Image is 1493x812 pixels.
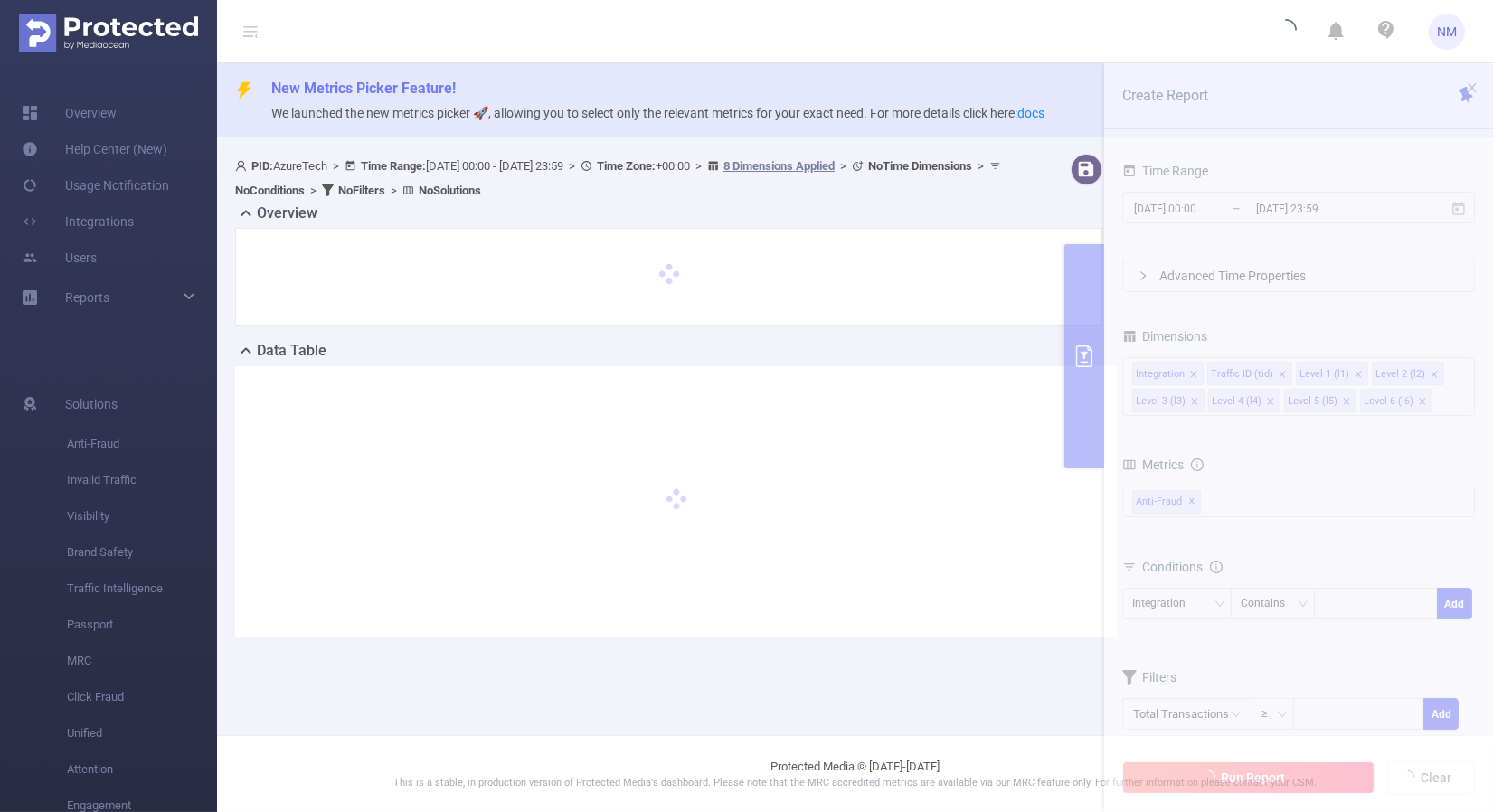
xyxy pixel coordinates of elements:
[22,167,169,203] a: Usage Notification
[385,184,402,197] span: >
[271,106,1044,120] span: We launched the new metrics picker 🚀, allowing you to select only the relevant metrics for your e...
[22,240,97,276] a: Users
[65,279,109,316] a: Reports
[65,386,118,422] span: Solutions
[271,80,456,97] span: New Metrics Picker Feature!
[257,203,317,224] h2: Overview
[1437,14,1457,50] span: NM
[835,159,852,173] span: >
[251,159,273,173] b: PID:
[1017,106,1044,120] a: docs
[217,735,1493,812] footer: Protected Media © [DATE]-[DATE]
[723,159,835,173] u: 8 Dimensions Applied
[563,159,581,173] span: >
[419,184,481,197] b: No Solutions
[327,159,345,173] span: >
[868,159,972,173] b: No Time Dimensions
[597,159,656,173] b: Time Zone:
[305,184,322,197] span: >
[22,203,134,240] a: Integrations
[67,715,217,751] span: Unified
[67,462,217,498] span: Invalid Traffic
[19,14,198,52] img: Protected Media
[690,159,707,173] span: >
[67,571,217,607] span: Traffic Intelligence
[235,184,305,197] b: No Conditions
[67,426,217,462] span: Anti-Fraud
[972,159,989,173] span: >
[1466,78,1479,98] button: icon: close
[67,498,217,534] span: Visibility
[67,607,217,643] span: Passport
[67,679,217,715] span: Click Fraud
[1466,81,1479,94] i: icon: close
[361,159,426,173] b: Time Range:
[22,131,167,167] a: Help Center (New)
[65,290,109,305] span: Reports
[235,160,251,172] i: icon: user
[262,776,1448,791] p: This is a stable, in production version of Protected Media's dashboard. Please note that the MRC ...
[235,159,1006,197] span: AzureTech [DATE] 00:00 - [DATE] 23:59 +00:00
[67,534,217,571] span: Brand Safety
[235,81,253,99] i: icon: thunderbolt
[22,95,117,131] a: Overview
[1275,19,1297,44] i: icon: loading
[67,751,217,788] span: Attention
[257,340,326,362] h2: Data Table
[338,184,385,197] b: No Filters
[67,643,217,679] span: MRC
